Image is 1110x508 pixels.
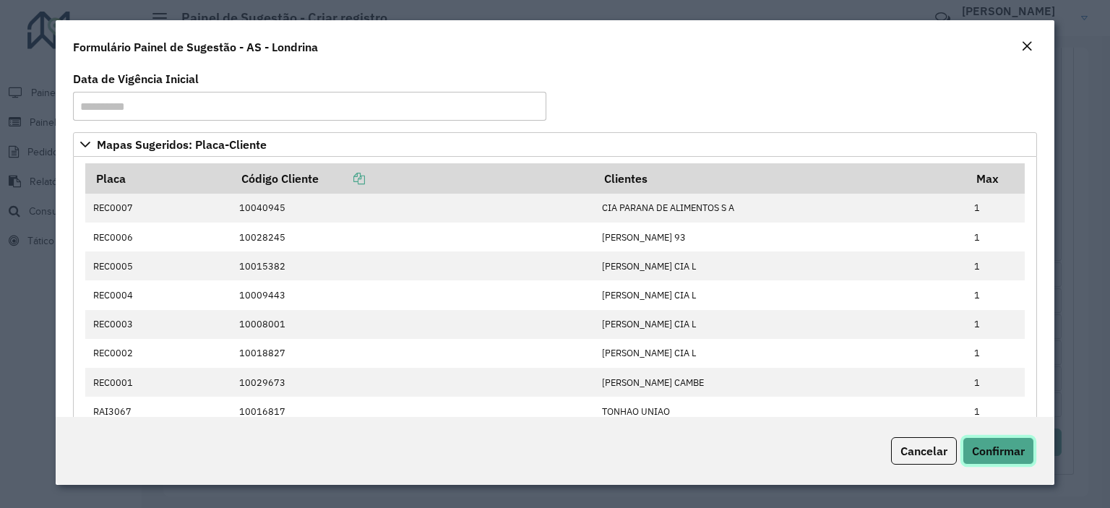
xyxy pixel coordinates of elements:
[85,163,231,194] th: Placa
[232,368,595,397] td: 10029673
[232,310,595,339] td: 10008001
[594,310,967,339] td: [PERSON_NAME] CIA L
[85,280,231,309] td: REC0004
[85,194,231,223] td: REC0007
[967,310,1025,339] td: 1
[967,194,1025,223] td: 1
[967,339,1025,368] td: 1
[594,368,967,397] td: [PERSON_NAME] CAMBE
[594,280,967,309] td: [PERSON_NAME] CIA L
[232,163,595,194] th: Código Cliente
[85,310,231,339] td: REC0003
[967,397,1025,426] td: 1
[232,223,595,251] td: 10028245
[967,280,1025,309] td: 1
[232,280,595,309] td: 10009443
[319,171,365,186] a: Copiar
[900,444,947,458] span: Cancelar
[594,194,967,223] td: CIA PARANA DE ALIMENTOS S A
[73,70,199,87] label: Data de Vigência Inicial
[85,339,231,368] td: REC0002
[85,368,231,397] td: REC0001
[594,339,967,368] td: [PERSON_NAME] CIA L
[891,437,957,465] button: Cancelar
[232,339,595,368] td: 10018827
[73,132,1037,157] a: Mapas Sugeridos: Placa-Cliente
[232,194,595,223] td: 10040945
[1021,40,1033,52] em: Fechar
[85,223,231,251] td: REC0006
[85,251,231,280] td: REC0005
[1017,38,1037,56] button: Close
[594,163,967,194] th: Clientes
[73,38,318,56] h4: Formulário Painel de Sugestão - AS - Londrina
[967,251,1025,280] td: 1
[972,444,1025,458] span: Confirmar
[967,163,1025,194] th: Max
[963,437,1034,465] button: Confirmar
[232,397,595,426] td: 10016817
[85,397,231,426] td: RAI3067
[594,251,967,280] td: [PERSON_NAME] CIA L
[232,251,595,280] td: 10015382
[967,368,1025,397] td: 1
[594,397,967,426] td: TONHAO UNIAO
[97,139,267,150] span: Mapas Sugeridos: Placa-Cliente
[967,223,1025,251] td: 1
[594,223,967,251] td: [PERSON_NAME] 93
